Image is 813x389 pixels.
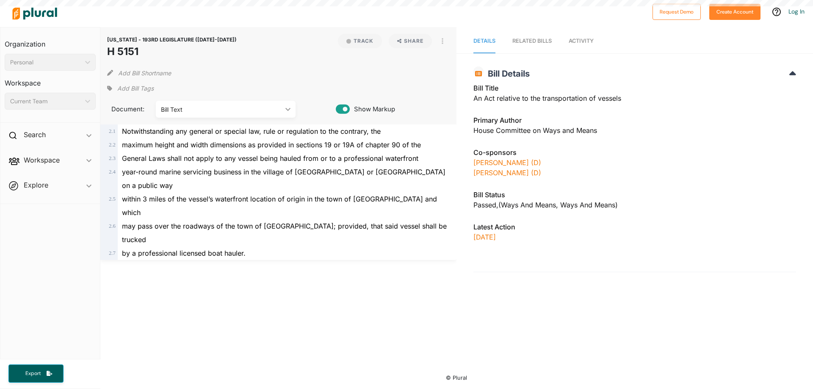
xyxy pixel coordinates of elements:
[385,34,436,48] button: Share
[473,190,796,200] h3: Bill Status
[118,66,171,80] button: Add Bill Shortname
[473,222,796,232] h3: Latest Action
[107,44,237,59] h1: H 5151
[122,168,445,190] span: year-round marine servicing business in the village of [GEOGRAPHIC_DATA] or [GEOGRAPHIC_DATA] on ...
[161,105,282,114] div: Bill Text
[8,364,64,383] button: Export
[653,4,701,20] button: Request Demo
[569,29,594,53] a: Activity
[122,222,447,244] span: may pass over the roadways of the town of [GEOGRAPHIC_DATA]; provided, that said vessel shall be ...
[653,7,701,16] a: Request Demo
[389,34,432,48] button: Share
[122,127,381,135] span: Notwithstanding any general or special law, rule or regulation to the contrary, the
[501,201,560,209] span: Ways and Means
[709,7,760,16] a: Create Account
[109,196,116,202] span: 2 . 5
[122,195,437,217] span: within 3 miles of the vessel’s waterfront location of origin in the town of [GEOGRAPHIC_DATA] and...
[473,168,541,177] a: [PERSON_NAME] (D)
[107,105,145,114] span: Document:
[117,84,154,93] span: Add Bill Tags
[473,158,541,167] a: [PERSON_NAME] (D)
[109,223,116,229] span: 2 . 6
[473,29,495,53] a: Details
[473,83,796,93] h3: Bill Title
[122,249,246,257] span: by a professional licensed boat hauler.
[109,128,116,134] span: 2 . 1
[473,232,796,242] p: [DATE]
[109,169,116,175] span: 2 . 4
[109,250,116,256] span: 2 . 7
[512,29,552,53] a: RELATED BILLS
[473,125,796,135] div: House Committee on Ways and Means
[5,71,96,89] h3: Workspace
[560,201,615,209] span: Ways and Means
[10,58,82,67] div: Personal
[512,37,552,45] div: RELATED BILLS
[473,38,495,44] span: Details
[109,142,116,148] span: 2 . 2
[122,141,421,149] span: maximum height and width dimensions as provided in sections 19 or 19A of chapter 90 of the
[569,38,594,44] span: Activity
[107,36,237,43] span: [US_STATE] - 193RD LEGISLATURE ([DATE]-[DATE])
[473,83,796,108] div: An Act relative to the transportation of vessels
[338,34,382,48] button: Track
[473,115,796,125] h3: Primary Author
[484,69,530,79] span: Bill Details
[24,130,46,139] h2: Search
[5,32,96,50] h3: Organization
[350,105,395,114] span: Show Markup
[709,4,760,20] button: Create Account
[107,82,154,95] div: Add tags
[788,8,805,15] a: Log In
[473,200,796,210] div: Passed , ( )
[122,154,418,163] span: General Laws shall not apply to any vessel being hauled from or to a professional waterfront
[473,147,796,157] h3: Co-sponsors
[10,97,82,106] div: Current Team
[446,375,467,381] small: © Plural
[109,155,116,161] span: 2 . 3
[19,370,47,377] span: Export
